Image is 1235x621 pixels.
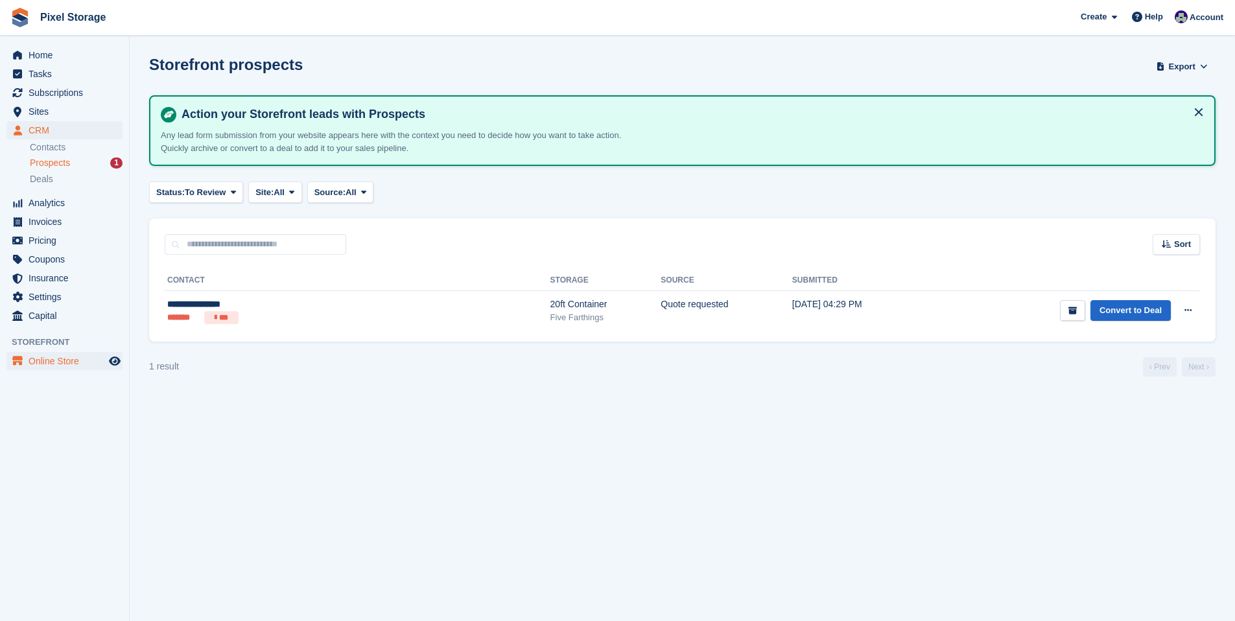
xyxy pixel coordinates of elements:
img: stora-icon-8386f47178a22dfd0bd8f6a31ec36ba5ce8667c1dd55bd0f319d3a0aa187defe.svg [10,8,30,27]
span: Prospects [30,157,70,169]
a: menu [6,250,123,268]
a: menu [6,352,123,370]
a: Pixel Storage [35,6,111,28]
span: Status: [156,186,185,199]
span: All [346,186,357,199]
span: Invoices [29,213,106,231]
a: Deals [30,172,123,186]
a: menu [6,84,123,102]
span: Home [29,46,106,64]
th: Contact [165,270,550,291]
span: Capital [29,307,106,325]
span: Coupons [29,250,106,268]
span: Analytics [29,194,106,212]
span: Pricing [29,231,106,250]
span: Online Store [29,352,106,370]
span: Create [1081,10,1107,23]
span: CRM [29,121,106,139]
a: Preview store [107,353,123,369]
nav: Page [1140,357,1218,377]
span: Subscriptions [29,84,106,102]
th: Storage [550,270,661,291]
span: Insurance [29,269,106,287]
a: Prospects 1 [30,156,123,170]
span: Tasks [29,65,106,83]
a: menu [6,194,123,212]
button: Status: To Review [149,182,243,203]
th: Source [661,270,792,291]
span: To Review [185,186,226,199]
div: Five Farthings [550,311,661,324]
button: Export [1153,56,1210,77]
a: menu [6,269,123,287]
span: Site: [255,186,274,199]
a: menu [6,231,123,250]
a: menu [6,65,123,83]
button: Source: All [307,182,374,203]
a: menu [6,307,123,325]
a: menu [6,102,123,121]
td: [DATE] 04:29 PM [792,291,928,331]
h4: Action your Storefront leads with Prospects [176,107,1204,122]
span: Sort [1174,238,1191,251]
span: All [274,186,285,199]
span: Account [1190,11,1223,24]
span: Export [1169,60,1195,73]
a: menu [6,46,123,64]
p: Any lead form submission from your website appears here with the context you need to decide how y... [161,129,647,154]
span: Sites [29,102,106,121]
img: Ed Simpson [1175,10,1188,23]
div: 20ft Container [550,298,661,311]
span: Source: [314,186,346,199]
div: 1 [110,158,123,169]
span: Storefront [12,336,129,349]
a: Next [1182,357,1216,377]
a: Convert to Deal [1090,300,1171,322]
button: Site: All [248,182,302,203]
h1: Storefront prospects [149,56,303,73]
th: Submitted [792,270,928,291]
a: menu [6,288,123,306]
div: 1 result [149,360,179,373]
span: Settings [29,288,106,306]
a: Contacts [30,141,123,154]
a: menu [6,121,123,139]
span: Deals [30,173,53,185]
a: menu [6,213,123,231]
td: Quote requested [661,291,792,331]
a: Previous [1143,357,1177,377]
span: Help [1145,10,1163,23]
